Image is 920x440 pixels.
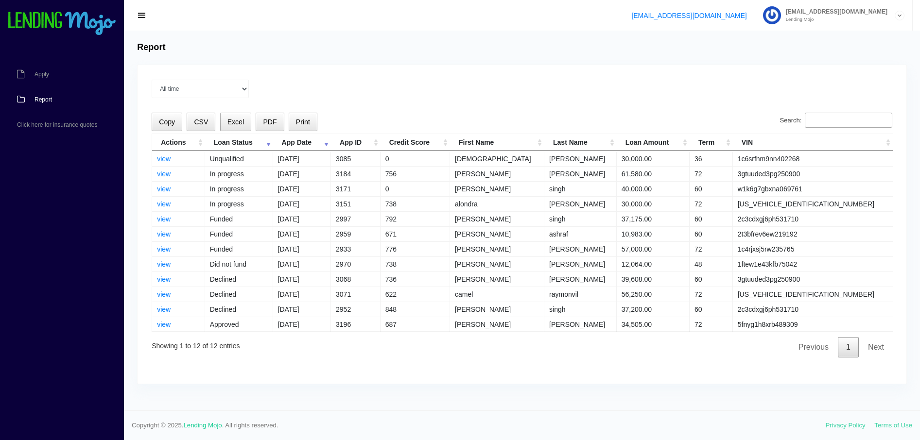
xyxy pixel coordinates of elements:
[617,241,690,256] td: 57,000.00
[331,271,381,287] td: 3068
[450,317,544,332] td: [PERSON_NAME]
[273,134,331,151] th: App Date: activate to sort column ascending
[617,196,690,211] td: 30,000.00
[690,211,733,226] td: 60
[157,305,171,313] a: view
[273,151,331,166] td: [DATE]
[450,241,544,256] td: [PERSON_NAME]
[781,9,887,15] span: [EMAIL_ADDRESS][DOMAIN_NAME]
[205,151,273,166] td: Unqualified
[205,317,273,332] td: Approved
[733,302,893,317] td: 2c3cdxgj6ph531710
[763,6,781,24] img: Profile image
[184,422,222,429] a: Lending Mojo
[544,151,617,166] td: [PERSON_NAME]
[450,181,544,196] td: [PERSON_NAME]
[256,113,284,132] button: PDF
[273,287,331,302] td: [DATE]
[381,271,450,287] td: 736
[331,166,381,181] td: 3184
[690,302,733,317] td: 60
[450,211,544,226] td: [PERSON_NAME]
[450,151,544,166] td: [DEMOGRAPHIC_DATA]
[381,256,450,271] td: 738
[157,155,171,163] a: view
[617,134,690,151] th: Loan Amount: activate to sort column ascending
[544,302,617,317] td: singh
[35,97,52,102] span: Report
[450,287,544,302] td: camel
[733,211,893,226] td: 2c3cdxgj6ph531710
[273,211,331,226] td: [DATE]
[273,181,331,196] td: [DATE]
[690,287,733,302] td: 72
[157,290,171,298] a: view
[205,287,273,302] td: Declined
[733,134,893,151] th: VIN: activate to sort column ascending
[544,166,617,181] td: [PERSON_NAME]
[690,241,733,256] td: 72
[227,118,244,126] span: Excel
[157,185,171,193] a: view
[7,12,117,36] img: logo-small.png
[381,166,450,181] td: 756
[381,317,450,332] td: 687
[157,200,171,208] a: view
[205,134,273,151] th: Loan Status: activate to sort column ascending
[381,226,450,241] td: 671
[381,287,450,302] td: 622
[205,241,273,256] td: Funded
[157,170,171,178] a: view
[544,181,617,196] td: singh
[205,256,273,271] td: Did not fund
[157,275,171,283] a: view
[157,321,171,328] a: view
[781,17,887,22] small: Lending Mojo
[331,302,381,317] td: 2952
[733,196,893,211] td: [US_VEHICLE_IDENTIFICATION_NUMBER]
[157,230,171,238] a: view
[450,271,544,287] td: [PERSON_NAME]
[631,12,746,19] a: [EMAIL_ADDRESS][DOMAIN_NAME]
[450,302,544,317] td: [PERSON_NAME]
[331,134,381,151] th: App ID: activate to sort column ascending
[838,337,859,357] a: 1
[132,421,826,430] span: Copyright © 2025. . All rights reserved.
[690,134,733,151] th: Term: activate to sort column ascending
[152,335,240,351] div: Showing 1 to 12 of 12 entries
[205,271,273,287] td: Declined
[205,211,273,226] td: Funded
[157,245,171,253] a: view
[137,42,165,53] h4: Report
[152,113,182,132] button: Copy
[617,181,690,196] td: 40,000.00
[690,226,733,241] td: 60
[617,317,690,332] td: 34,505.00
[331,226,381,241] td: 2959
[450,134,544,151] th: First Name: activate to sort column ascending
[35,71,49,77] span: Apply
[273,196,331,211] td: [DATE]
[690,166,733,181] td: 72
[331,256,381,271] td: 2970
[381,196,450,211] td: 738
[805,113,892,128] input: Search:
[450,256,544,271] td: [PERSON_NAME]
[381,302,450,317] td: 848
[331,211,381,226] td: 2997
[17,122,97,128] span: Click here for insurance quotes
[152,134,205,151] th: Actions: activate to sort column ascending
[733,241,893,256] td: 1c4rjxsj5rw235765
[331,241,381,256] td: 2933
[157,260,171,268] a: view
[617,287,690,302] td: 56,250.00
[450,196,544,211] td: alondra
[273,241,331,256] td: [DATE]
[273,317,331,332] td: [DATE]
[205,196,273,211] td: In progress
[733,287,893,302] td: [US_VEHICLE_IDENTIFICATION_NUMBER]
[187,113,215,132] button: CSV
[733,181,893,196] td: w1k6g7gbxna069761
[381,134,450,151] th: Credit Score: activate to sort column ascending
[544,317,617,332] td: [PERSON_NAME]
